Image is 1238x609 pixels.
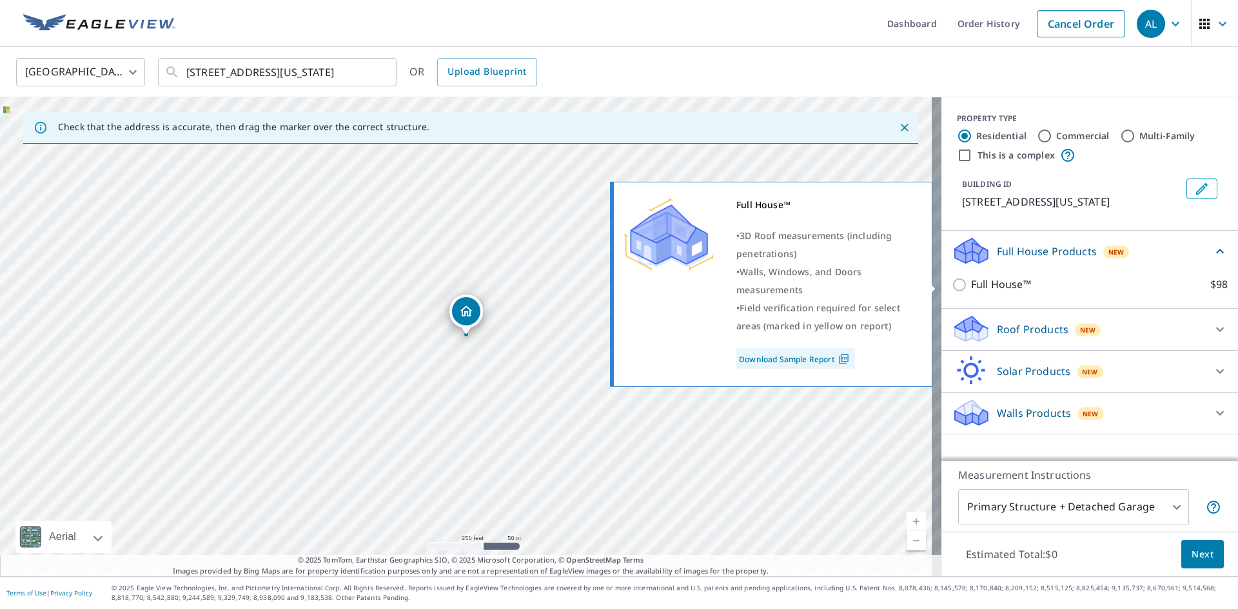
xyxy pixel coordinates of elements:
[1056,130,1110,142] label: Commercial
[952,314,1228,345] div: Roof ProductsNew
[736,302,900,332] span: Field verification required for select areas (marked in yellow on report)
[16,54,145,90] div: [GEOGRAPHIC_DATA]
[736,196,916,214] div: Full House™
[6,588,46,597] a: Terms of Use
[1083,409,1099,419] span: New
[1037,10,1125,37] a: Cancel Order
[962,179,1012,189] p: BUILDING ID
[997,363,1070,379] p: Solar Products
[835,353,852,365] img: Pdf Icon
[957,113,1223,124] div: PROPERTY TYPE
[1082,367,1098,377] span: New
[1137,10,1165,38] div: AL
[971,276,1031,293] p: Full House™
[907,512,926,531] a: Current Level 17, Zoom In
[112,583,1232,603] p: © 2025 Eagle View Technologies, Inc. and Pictometry International Corp. All Rights Reserved. Repo...
[896,119,913,136] button: Close
[447,64,526,80] span: Upload Blueprint
[736,299,916,335] div: •
[45,521,80,553] div: Aerial
[566,555,620,565] a: OpenStreetMap
[978,149,1055,162] label: This is a complex
[50,588,92,597] a: Privacy Policy
[1080,325,1096,335] span: New
[1206,499,1221,515] span: Your report will include the primary structure and a detached garage if one exists.
[736,263,916,299] div: •
[623,555,644,565] a: Terms
[298,555,644,566] span: © 2025 TomTom, Earthstar Geographics SIO, © 2025 Microsoft Corporation, ©
[736,266,861,296] span: Walls, Windows, and Doors measurements
[962,194,1181,209] p: [STREET_ADDRESS][US_STATE]
[1108,247,1125,257] span: New
[952,398,1228,429] div: Walls ProductsNew
[6,589,92,597] p: |
[952,356,1228,387] div: Solar ProductsNew
[1181,540,1224,569] button: Next
[997,244,1097,259] p: Full House Products
[1186,179,1217,199] button: Edit building 1
[907,531,926,550] a: Current Level 17, Zoom Out
[958,467,1221,483] p: Measurement Instructions
[976,130,1027,142] label: Residential
[736,227,916,263] div: •
[186,54,370,90] input: Search by address or latitude-longitude
[997,322,1068,337] p: Roof Products
[1139,130,1195,142] label: Multi-Family
[952,236,1228,266] div: Full House ProductsNew
[409,58,537,86] div: OR
[736,348,855,369] a: Download Sample Report
[58,121,429,133] p: Check that the address is accurate, then drag the marker over the correct structure.
[15,521,112,553] div: Aerial
[624,196,714,273] img: Premium
[437,58,536,86] a: Upload Blueprint
[997,405,1071,421] p: Walls Products
[736,229,892,260] span: 3D Roof measurements (including penetrations)
[956,540,1068,568] p: Estimated Total: $0
[449,295,483,334] div: Dropped pin, building 1, Residential property, 250 Black Springs Cir Iowa City, IA 52246
[958,489,1189,525] div: Primary Structure + Detached Garage
[23,14,175,34] img: EV Logo
[1192,546,1213,563] span: Next
[1210,276,1228,293] p: $98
